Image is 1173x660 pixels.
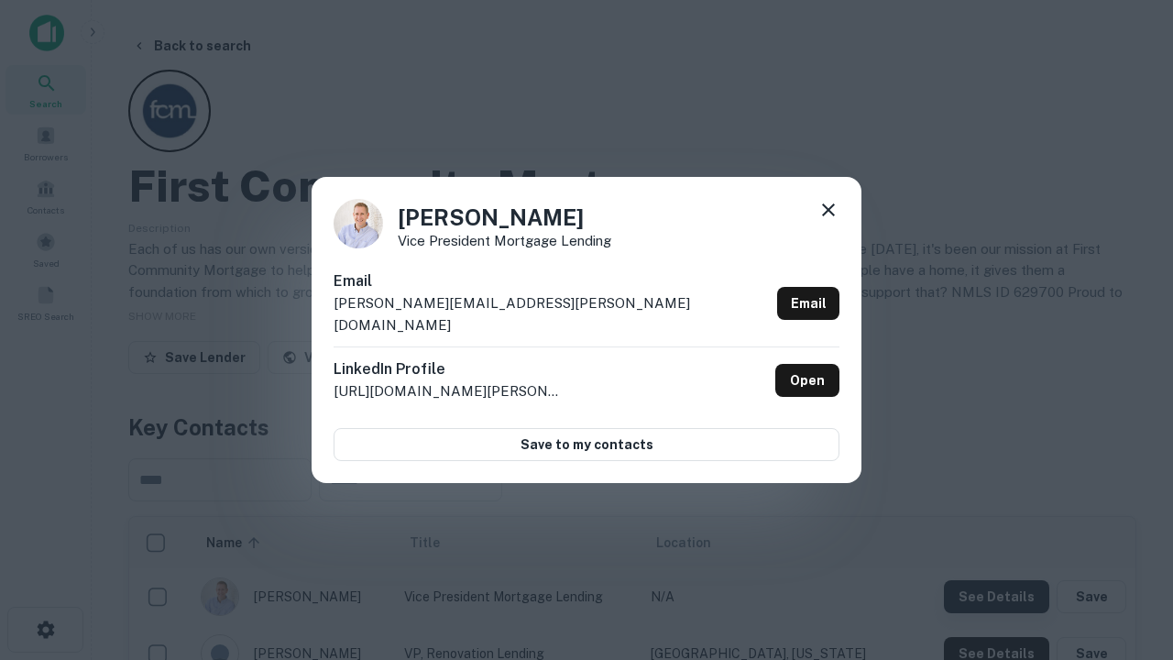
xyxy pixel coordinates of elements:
p: [URL][DOMAIN_NAME][PERSON_NAME] [334,380,563,402]
a: Email [777,287,839,320]
iframe: Chat Widget [1081,455,1173,543]
p: Vice President Mortgage Lending [398,234,611,247]
h6: Email [334,270,770,292]
img: 1520878720083 [334,199,383,248]
h4: [PERSON_NAME] [398,201,611,234]
p: [PERSON_NAME][EMAIL_ADDRESS][PERSON_NAME][DOMAIN_NAME] [334,292,770,335]
button: Save to my contacts [334,428,839,461]
a: Open [775,364,839,397]
h6: LinkedIn Profile [334,358,563,380]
